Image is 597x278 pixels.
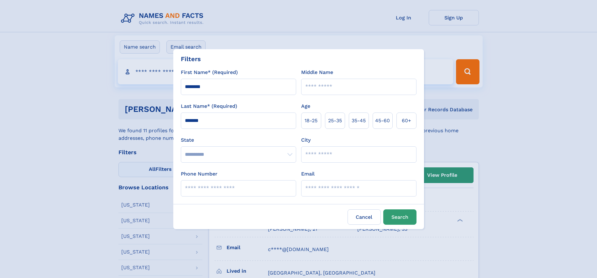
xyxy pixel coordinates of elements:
span: 35‑45 [352,117,366,124]
span: 45‑60 [375,117,390,124]
div: Filters [181,54,201,64]
label: Age [301,102,310,110]
label: Cancel [348,209,381,225]
span: 18‑25 [305,117,317,124]
label: Last Name* (Required) [181,102,237,110]
label: Phone Number [181,170,217,178]
label: Email [301,170,315,178]
span: 25‑35 [328,117,342,124]
label: State [181,136,296,144]
label: Middle Name [301,69,333,76]
button: Search [383,209,416,225]
span: 60+ [402,117,411,124]
label: City [301,136,311,144]
label: First Name* (Required) [181,69,238,76]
